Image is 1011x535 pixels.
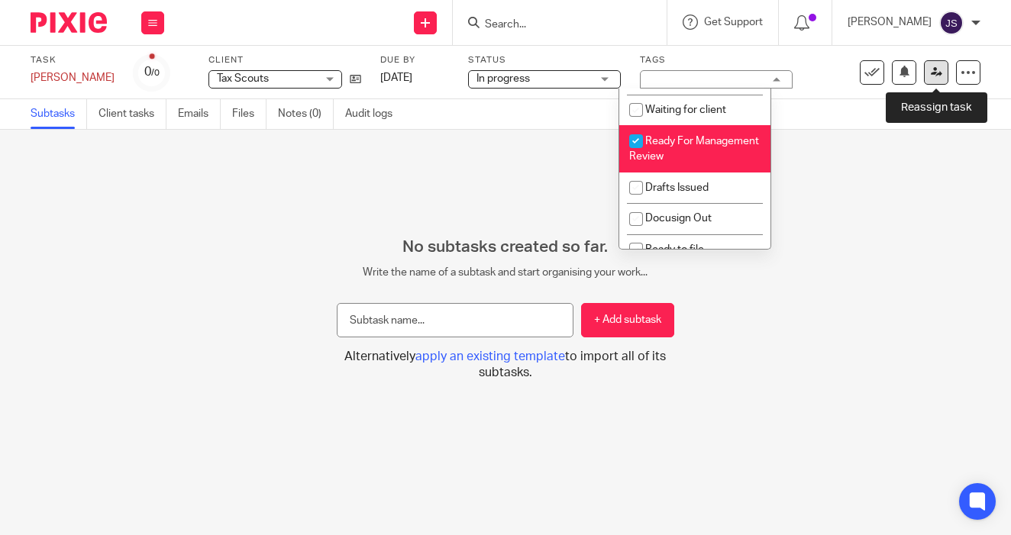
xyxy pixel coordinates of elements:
[31,70,115,85] div: David Walker
[208,54,361,66] label: Client
[337,237,673,257] h2: No subtasks created so far.
[99,99,166,129] a: Client tasks
[645,105,726,115] span: Waiting for client
[217,73,269,84] span: Tax Scouts
[476,73,530,84] span: In progress
[645,182,709,193] span: Drafts Issued
[31,12,107,33] img: Pixie
[640,54,793,66] label: Tags
[232,99,266,129] a: Files
[415,350,565,363] span: apply an existing template
[468,54,621,66] label: Status
[278,99,334,129] a: Notes (0)
[31,70,115,85] div: [PERSON_NAME]
[629,136,759,163] span: Ready For Management Review
[939,11,964,35] img: svg%3E
[380,73,412,83] span: [DATE]
[337,303,573,337] input: Subtask name...
[337,265,673,280] p: Write the name of a subtask and start organising your work...
[31,54,115,66] label: Task
[581,303,674,337] button: + Add subtask
[483,18,621,32] input: Search
[151,69,160,77] small: /0
[645,213,712,224] span: Docusign Out
[380,54,449,66] label: Due by
[645,244,704,255] span: Ready to file
[848,15,932,30] p: [PERSON_NAME]
[704,17,763,27] span: Get Support
[31,99,87,129] a: Subtasks
[178,99,221,129] a: Emails
[345,99,404,129] a: Audit logs
[144,63,160,81] div: 0
[337,349,673,382] button: Alternativelyapply an existing templateto import all of its subtasks.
